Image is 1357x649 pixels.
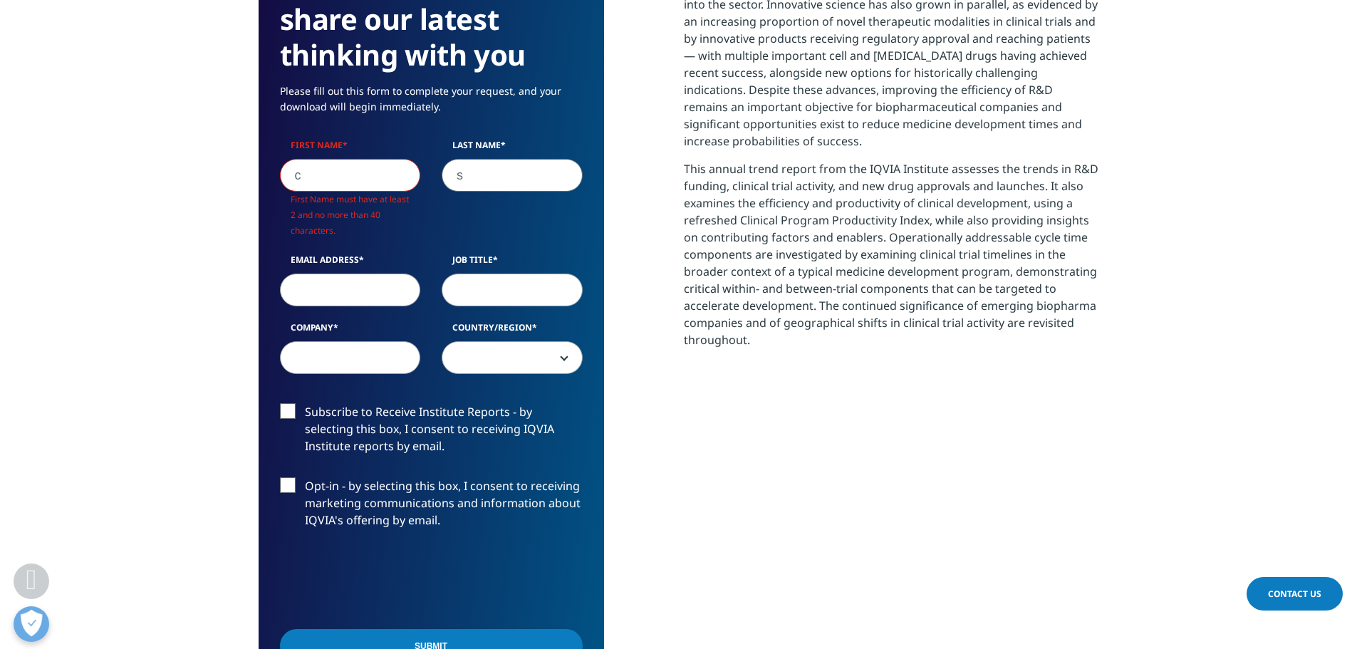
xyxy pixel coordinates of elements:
[280,551,496,607] iframe: reCAPTCHA
[291,193,409,237] span: First Name must have at least 2 and no more than 40 characters.
[1268,588,1321,600] span: Contact Us
[442,321,583,341] label: Country/Region
[280,321,421,341] label: Company
[280,477,583,536] label: Opt-in - by selecting this box, I consent to receiving marketing communications and information a...
[280,139,421,159] label: First Name
[442,139,583,159] label: Last Name
[442,254,583,274] label: Job Title
[684,160,1099,359] p: This annual trend report from the IQVIA Institute assesses the trends in R&D funding, clinical tr...
[14,606,49,642] button: Open Preferences
[280,403,583,462] label: Subscribe to Receive Institute Reports - by selecting this box, I consent to receiving IQVIA Inst...
[1247,577,1343,611] a: Contact Us
[280,83,583,125] p: Please fill out this form to complete your request, and your download will begin immediately.
[280,254,421,274] label: Email Address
